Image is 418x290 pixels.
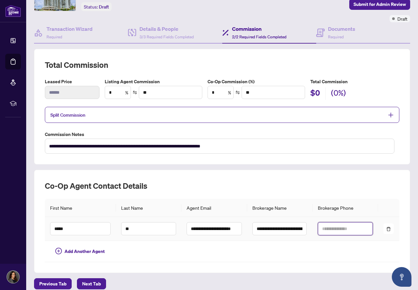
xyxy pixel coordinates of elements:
span: delete [386,227,391,231]
th: Agent Email [181,199,247,217]
span: swap [133,90,137,95]
label: Commission Notes [45,131,399,138]
h2: Co-op Agent Contact Details [45,181,399,191]
button: Previous Tab [34,278,72,289]
label: Leased Price [45,78,100,85]
span: swap [235,90,240,95]
h4: Commission [232,25,286,33]
h5: Total Commission [310,78,399,85]
h2: (0%) [331,87,346,100]
span: Required [46,34,62,39]
h4: Transaction Wizard [46,25,93,33]
h4: Details & People [139,25,194,33]
th: Brokerage Phone [313,199,378,217]
span: Previous Tab [39,279,66,289]
span: 3/3 Required Fields Completed [139,34,194,39]
img: logo [5,5,21,17]
span: Draft [99,4,109,10]
h2: Total Commission [45,60,399,70]
img: Profile Icon [7,271,19,283]
h4: Documents [328,25,355,33]
button: Open asap [392,267,411,287]
div: Status: [81,2,112,11]
span: plus-circle [55,248,62,254]
span: Draft [397,15,408,22]
label: Co-Op Commission (%) [208,78,305,85]
label: Listing Agent Commission [105,78,202,85]
span: Split Commission [50,112,85,118]
span: plus [388,112,394,118]
div: Split Commission [45,107,399,123]
span: 2/2 Required Fields Completed [232,34,286,39]
th: Brokerage Name [247,199,313,217]
span: Add Another Agent [64,248,105,255]
h2: $0 [310,87,320,100]
th: Last Name [116,199,181,217]
span: Required [328,34,344,39]
span: Next Tab [82,279,101,289]
button: Next Tab [77,278,106,289]
button: Add Another Agent [50,246,110,257]
th: First Name [45,199,116,217]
